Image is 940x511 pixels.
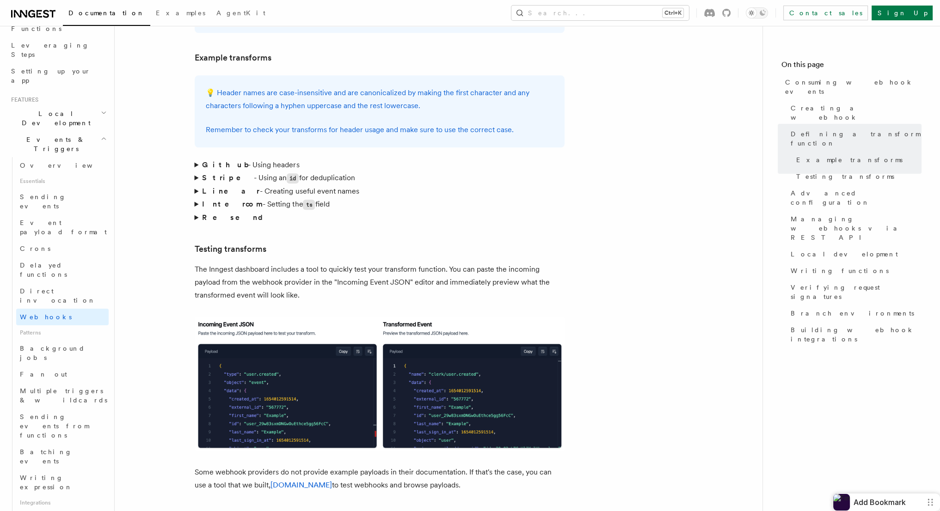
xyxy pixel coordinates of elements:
[20,448,72,465] span: Batching events
[796,172,894,181] span: Testing transforms
[20,245,50,252] span: Crons
[63,3,150,26] a: Documentation
[791,103,922,122] span: Creating a webhook
[16,240,109,257] a: Crons
[781,59,922,74] h4: On this page
[195,171,565,185] summary: Stripe- Using anidfor deduplication
[7,63,109,89] a: Setting up your app
[793,168,922,185] a: Testing transforms
[20,193,66,210] span: Sending events
[16,366,109,383] a: Fan out
[787,322,922,347] a: Building webhook integrations
[195,211,565,224] summary: Resend
[16,309,109,325] a: Webhooks
[195,51,271,64] a: Example transforms
[16,257,109,283] a: Delayed functions
[791,325,922,344] span: Building webhook integrations
[791,249,898,259] span: Local development
[202,200,263,208] strong: Intercom
[7,105,109,131] button: Local Development
[16,189,109,214] a: Sending events
[202,160,248,169] strong: Github
[16,408,109,444] a: Sending events from functions
[195,158,565,171] summary: Github- Using headers
[16,214,109,240] a: Event payload format
[11,67,91,84] span: Setting up your app
[20,387,107,404] span: Multiple triggers & wildcards
[787,100,922,126] a: Creating a webhook
[195,198,565,211] summary: Intercom- Setting thetsfield
[16,174,109,189] span: Essentials
[303,200,315,210] code: ts
[663,8,683,18] kbd: Ctrl+K
[787,246,922,262] a: Local development
[195,243,266,255] a: Testing transforms
[206,86,553,112] p: 💡 Header names are case-insensitive and are canonicalized by making the first character and any c...
[787,126,922,152] a: Defining a transform function
[20,313,72,321] span: Webhooks
[781,74,922,100] a: Consuming webhook events
[20,474,73,491] span: Writing expression
[872,6,933,20] a: Sign Up
[20,371,67,378] span: Fan out
[746,7,768,18] button: Toggle dark mode
[511,6,689,20] button: Search...Ctrl+K
[791,283,922,301] span: Verifying request signatures
[11,42,89,58] span: Leveraging Steps
[20,287,96,304] span: Direct invocation
[195,263,565,302] p: The Inngest dashboard includes a tool to quickly test your transform function. You can paste the ...
[16,283,109,309] a: Direct invocation
[7,96,38,103] span: Features
[195,316,565,451] img: Inngest dashboard transform testing
[791,309,914,318] span: Branch environments
[68,9,145,17] span: Documentation
[16,495,109,510] span: Integrations
[791,266,889,275] span: Writing functions
[16,325,109,340] span: Patterns
[287,173,299,183] code: id
[793,152,922,168] a: Example transforms
[783,6,868,20] a: Contact sales
[216,9,265,17] span: AgentKit
[16,444,109,469] a: Batching events
[20,262,67,278] span: Delayed functions
[7,135,101,153] span: Events & Triggers
[16,469,109,495] a: Writing expression
[16,157,109,174] a: Overview
[787,305,922,322] a: Branch environments
[270,481,332,489] a: [DOMAIN_NAME]
[211,3,271,25] a: AgentKit
[785,78,922,96] span: Consuming webhook events
[787,262,922,279] a: Writing functions
[791,189,922,207] span: Advanced configuration
[7,109,101,128] span: Local Development
[791,214,922,242] span: Managing webhooks via REST API
[20,162,115,169] span: Overview
[787,279,922,305] a: Verifying request signatures
[150,3,211,25] a: Examples
[16,340,109,366] a: Background jobs
[16,383,109,408] a: Multiple triggers & wildcards
[206,123,553,136] p: Remember to check your transforms for header usage and make sure to use the correct case.
[20,413,89,439] span: Sending events from functions
[20,219,107,236] span: Event payload format
[202,213,270,222] strong: Resend
[796,155,903,164] span: Example transforms
[7,131,109,157] button: Events & Triggers
[195,185,565,198] summary: Linear- Creating useful event names
[20,345,85,361] span: Background jobs
[787,211,922,246] a: Managing webhooks via REST API
[202,187,260,195] strong: Linear
[195,466,565,492] p: Some webhook providers do not provide example payloads in their documentation. If that's the case...
[791,129,922,148] span: Defining a transform function
[787,185,922,211] a: Advanced configuration
[7,37,109,63] a: Leveraging Steps
[156,9,205,17] span: Examples
[202,173,254,182] strong: Stripe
